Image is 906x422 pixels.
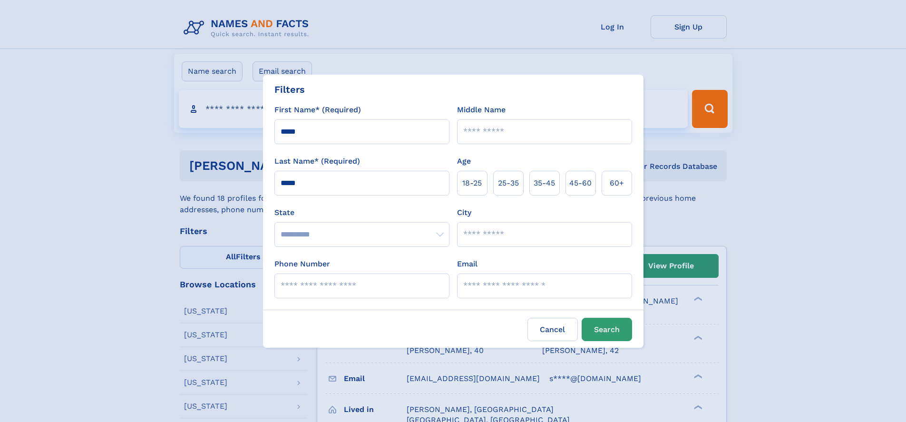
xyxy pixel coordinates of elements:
span: 35‑45 [534,177,555,189]
span: 60+ [610,177,624,189]
span: 25‑35 [498,177,519,189]
label: Cancel [527,318,578,341]
label: Last Name* (Required) [274,156,360,167]
label: Email [457,258,477,270]
label: State [274,207,449,218]
button: Search [582,318,632,341]
div: Filters [274,82,305,97]
label: Phone Number [274,258,330,270]
span: 45‑60 [569,177,592,189]
label: City [457,207,471,218]
label: Age [457,156,471,167]
span: 18‑25 [462,177,482,189]
label: First Name* (Required) [274,104,361,116]
label: Middle Name [457,104,506,116]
